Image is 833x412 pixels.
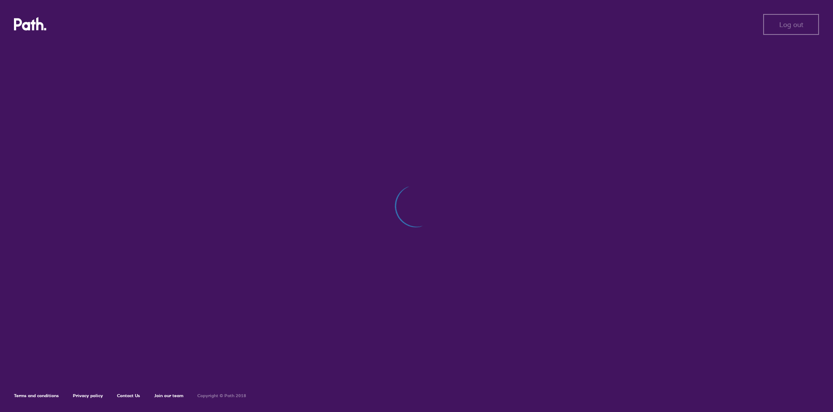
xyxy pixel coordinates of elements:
a: Terms and conditions [14,393,59,398]
span: Log out [779,21,803,28]
button: Log out [763,14,819,35]
a: Join our team [154,393,183,398]
a: Contact Us [117,393,140,398]
h6: Copyright © Path 2018 [197,393,246,398]
a: Privacy policy [73,393,103,398]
